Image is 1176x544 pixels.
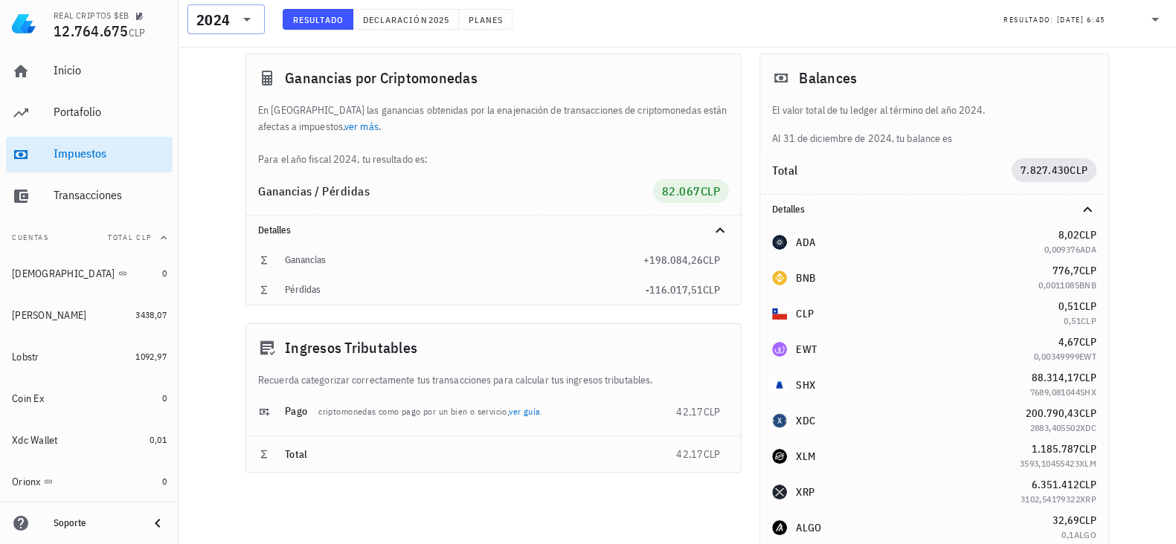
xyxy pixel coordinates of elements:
div: Soporte [54,517,137,529]
div: Ganancias por Criptomonedas [246,54,741,102]
a: [PERSON_NAME] 3438,07 [6,297,173,333]
div: ALGO-icon [772,520,787,535]
span: 200.790,43 [1026,407,1079,420]
div: 2024 [187,4,265,34]
div: Recuerda categorizar correctamente tus transacciones para calcular tus ingresos tributables. [246,372,741,388]
div: Transacciones [54,188,167,202]
div: CLP [796,306,814,321]
div: Al 31 de diciembre de 2024, tu balance es [760,102,1108,146]
div: XDC [796,413,815,428]
span: CLP [703,253,720,267]
span: 1.185.787 [1032,442,1079,456]
span: CLP [1070,163,1087,177]
span: 0,009376 [1044,244,1080,255]
span: 0,51 [1064,315,1081,326]
a: Lobstr 1092,97 [6,339,173,375]
span: 0 [162,268,167,279]
div: Detalles [246,216,741,245]
div: Ganancias [285,254,643,266]
span: 0 [162,392,167,404]
div: XLM-icon [772,449,787,464]
div: REAL CRIPTOS $EB [54,10,129,22]
a: Xdc Wallet 0,01 [6,422,173,458]
div: CLP-icon [772,306,787,321]
span: CLP [1079,442,1096,456]
a: Coin Ex 0 [6,381,173,416]
span: Planes [468,14,504,25]
span: CLP [1081,315,1096,326]
span: Declaración [362,14,428,25]
div: XDC-icon [772,413,787,428]
span: 1092,97 [135,351,167,362]
a: Impuestos [6,137,173,172]
div: EWT-icon [772,342,787,357]
span: XLM [1079,458,1096,469]
span: 42,17 [676,447,703,461]
span: 7689,081044 [1029,386,1079,398]
span: 6.351.412 [1032,478,1079,491]
span: CLP [1079,514,1096,527]
div: Inicio [54,63,167,77]
span: XRP [1080,493,1096,505]
div: Coin Ex [12,392,44,405]
span: ALGO [1073,529,1096,540]
span: BNB [1079,279,1096,291]
button: Resultado [283,9,353,30]
div: [DATE] 6:45 [1057,13,1105,27]
div: Lobstr [12,351,39,363]
span: XDC [1080,422,1096,433]
span: CLP [1079,478,1096,491]
span: 0,01 [150,434,167,445]
div: EWT [796,342,817,357]
span: 0,1 [1061,529,1073,540]
span: Total CLP [108,233,152,242]
span: Total [285,447,307,461]
a: Orionx 0 [6,464,173,499]
a: Transacciones [6,178,173,214]
span: 7.827.430 [1021,163,1070,177]
div: ADA-icon [772,235,787,250]
div: Detalles [760,195,1108,224]
p: El valor total de tu ledger al término del año 2024. [772,102,1096,118]
div: XLM [796,449,815,464]
span: CLP [1079,264,1096,277]
span: 8,02 [1058,228,1079,242]
div: Pérdidas [285,284,646,296]
span: CLP [129,26,146,39]
a: [DEMOGRAPHIC_DATA] 0 [6,256,173,291]
span: 3593,10455423 [1020,458,1079,469]
div: [PERSON_NAME] [12,309,86,322]
div: Total [772,164,1012,176]
span: ADA [1080,244,1096,255]
div: Xdc Wallet [12,434,58,447]
span: 3102,54179322 [1021,493,1080,505]
span: CLP [1079,371,1096,384]
span: 12.764.675 [54,21,129,41]
div: En [GEOGRAPHIC_DATA] las ganancias obtenidas por la enajenación de transacciones de criptomonedas... [246,102,741,167]
div: ADA [796,235,815,250]
span: CLP [1079,407,1096,420]
span: 2025 [428,14,449,25]
span: 776,7 [1053,264,1079,277]
span: CLP [1079,228,1096,242]
span: 82.067 [662,184,701,198]
span: 42,17 [676,405,703,418]
button: CuentasTotal CLP [6,220,173,256]
span: 0 [162,476,167,487]
span: 0,00349999 [1034,351,1079,362]
span: Resultado [292,14,344,25]
button: Planes [459,9,513,30]
span: criptomonedas como pago por un bien o servicio, . [318,406,542,417]
div: SHX [796,378,815,392]
div: ALGO [796,520,821,535]
span: EWT [1079,351,1096,362]
a: Inicio [6,54,173,89]
span: CLP [703,405,720,418]
span: CLP [703,283,720,297]
div: 2024 [196,13,230,27]
a: Portafolio [6,95,173,131]
div: XRP [796,485,814,499]
span: CLP [1079,335,1096,349]
div: SHX-icon [772,378,787,392]
span: CLP [703,447,720,461]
